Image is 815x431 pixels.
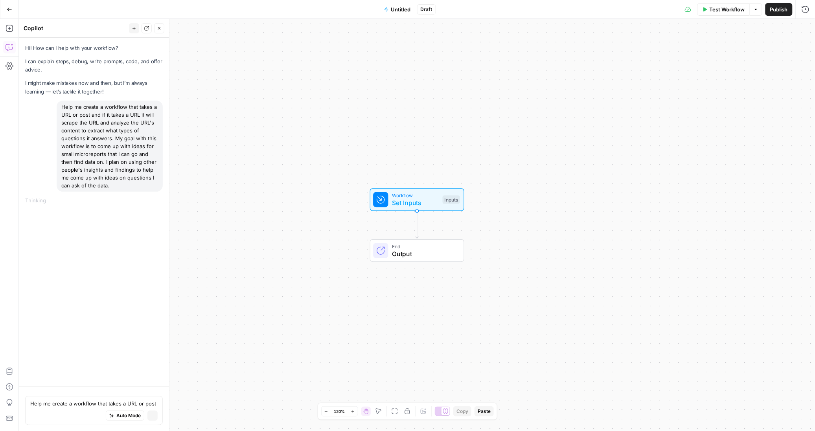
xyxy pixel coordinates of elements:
span: End [392,242,456,250]
div: EndOutput [344,239,490,262]
span: Set Inputs [392,198,439,208]
span: Workflow [392,192,439,199]
button: Test Workflow [697,3,750,16]
span: 120% [334,408,345,414]
g: Edge from start to end [416,211,418,238]
p: Hi! How can I help with your workflow? [25,44,163,52]
div: Thinking [25,196,163,204]
div: Copilot [24,24,127,32]
div: WorkflowSet InputsInputs [344,188,490,211]
p: I can explain steps, debug, write prompts, code, and offer advice. [25,57,163,74]
span: Paste [478,408,491,415]
button: Copy [453,406,471,416]
button: Auto Mode [106,410,144,420]
p: I might make mistakes now and then, but I’m always learning — let’s tackle it together! [25,79,163,95]
button: Paste [475,406,494,416]
span: Test Workflow [710,6,745,13]
div: Help me create a workflow that takes a URL or post and if it takes a URL it will scrape the URL a... [57,101,163,192]
span: Output [392,249,456,259]
span: Untitled [391,6,411,13]
button: Publish [765,3,793,16]
span: Copy [456,408,468,415]
div: Inputs [443,195,460,204]
span: Publish [770,6,788,13]
button: Untitled [379,3,416,16]
span: Draft [421,6,432,13]
div: ... [46,196,51,204]
span: Auto Mode [116,412,141,419]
